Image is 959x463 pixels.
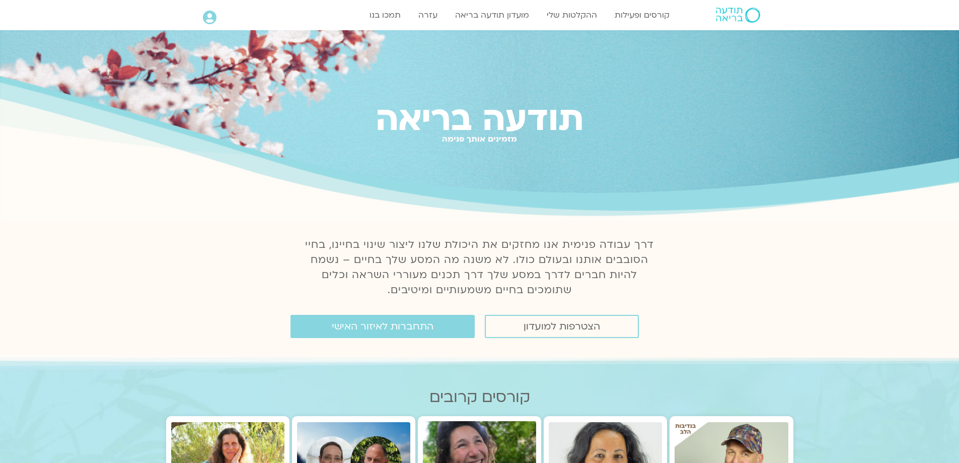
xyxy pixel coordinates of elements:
a: תמכו בנו [364,6,406,25]
a: עזרה [413,6,442,25]
img: תודעה בריאה [716,8,760,23]
span: התחברות לאיזור האישי [332,321,433,332]
h2: קורסים קרובים [166,388,793,406]
a: קורסים ופעילות [610,6,675,25]
a: ההקלטות שלי [542,6,602,25]
p: דרך עבודה פנימית אנו מחזקים את היכולת שלנו ליצור שינוי בחיינו, בחיי הסובבים אותנו ובעולם כולו. לא... [300,237,660,298]
a: הצטרפות למועדון [485,315,639,338]
a: התחברות לאיזור האישי [290,315,475,338]
a: מועדון תודעה בריאה [450,6,534,25]
span: הצטרפות למועדון [524,321,600,332]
